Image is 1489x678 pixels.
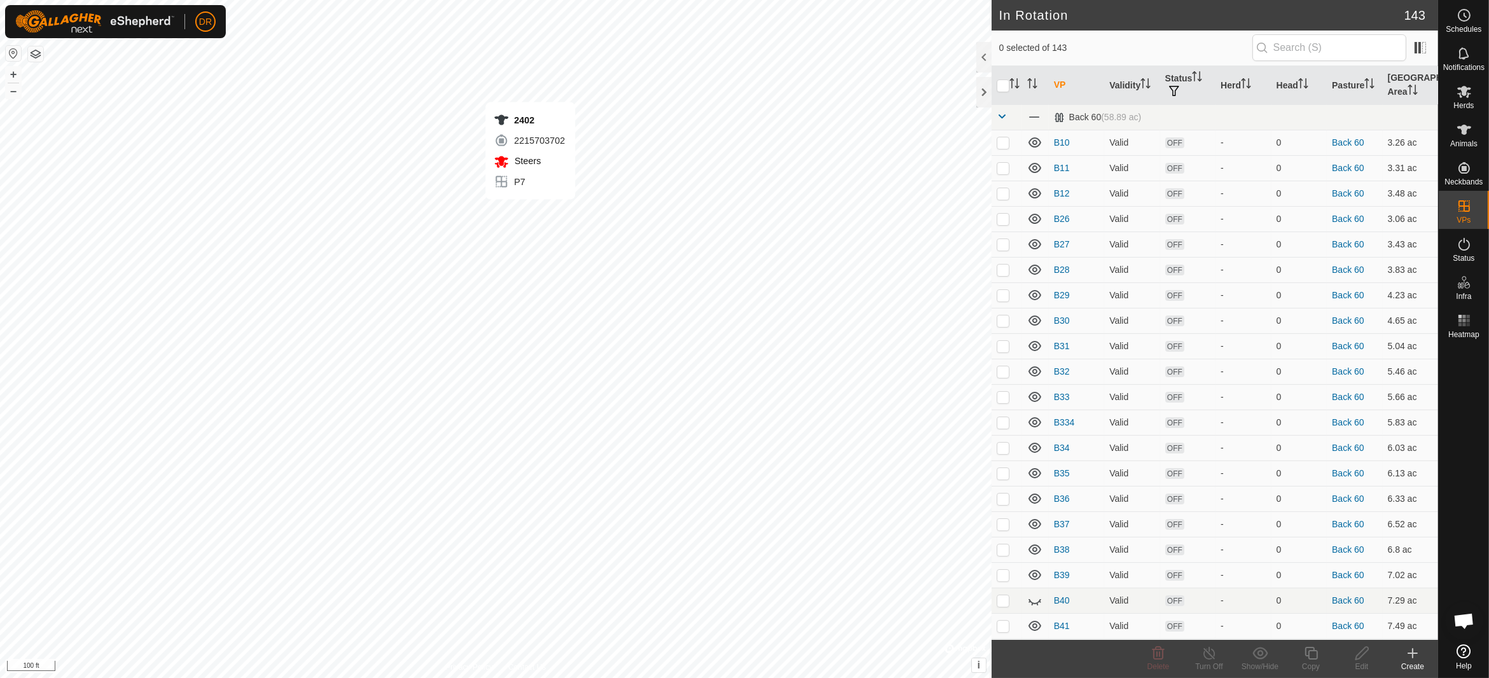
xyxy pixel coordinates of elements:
[1387,661,1438,672] div: Create
[1336,661,1387,672] div: Edit
[1271,435,1327,460] td: 0
[1271,66,1327,105] th: Head
[1235,661,1285,672] div: Show/Hide
[1165,443,1184,453] span: OFF
[1054,544,1070,555] a: B38
[1271,613,1327,639] td: 0
[1383,130,1438,155] td: 3.26 ac
[1271,537,1327,562] td: 0
[1383,155,1438,181] td: 3.31 ac
[1027,80,1037,90] p-sorticon: Activate to sort
[1104,511,1160,537] td: Valid
[1271,333,1327,359] td: 0
[1054,570,1070,580] a: B39
[1104,537,1160,562] td: Valid
[1221,162,1266,175] div: -
[972,658,986,672] button: i
[1165,163,1184,174] span: OFF
[1104,66,1160,105] th: Validity
[1332,315,1364,326] a: Back 60
[1054,519,1070,529] a: B37
[1221,238,1266,251] div: -
[1271,308,1327,333] td: 0
[1383,384,1438,410] td: 5.66 ac
[1332,544,1364,555] a: Back 60
[1104,562,1160,588] td: Valid
[1104,130,1160,155] td: Valid
[1271,562,1327,588] td: 0
[494,113,565,128] div: 2402
[1383,206,1438,232] td: 3.06 ac
[1271,588,1327,613] td: 0
[1446,25,1481,33] span: Schedules
[1439,639,1489,675] a: Help
[1054,188,1070,198] a: B12
[1147,662,1170,671] span: Delete
[1054,417,1075,427] a: B334
[1054,315,1070,326] a: B30
[1271,384,1327,410] td: 0
[1383,486,1438,511] td: 6.33 ac
[1332,417,1364,427] a: Back 60
[1054,163,1070,173] a: B11
[1332,163,1364,173] a: Back 60
[977,660,980,670] span: i
[6,83,21,99] button: –
[1104,282,1160,308] td: Valid
[1383,511,1438,537] td: 6.52 ac
[1054,214,1070,224] a: B26
[1271,181,1327,206] td: 0
[1221,619,1266,633] div: -
[1165,214,1184,225] span: OFF
[1332,468,1364,478] a: Back 60
[1383,257,1438,282] td: 3.83 ac
[1192,73,1202,83] p-sorticon: Activate to sort
[1252,34,1406,61] input: Search (S)
[1383,588,1438,613] td: 7.29 ac
[1221,594,1266,607] div: -
[1054,392,1070,402] a: B33
[1104,588,1160,613] td: Valid
[1383,613,1438,639] td: 7.49 ac
[1450,140,1478,148] span: Animals
[1054,265,1070,275] a: B28
[1383,232,1438,257] td: 3.43 ac
[1271,511,1327,537] td: 0
[1165,341,1184,352] span: OFF
[508,661,546,673] a: Contact Us
[1054,239,1070,249] a: B27
[1104,206,1160,232] td: Valid
[511,156,541,166] span: Steers
[1165,392,1184,403] span: OFF
[1332,621,1364,631] a: Back 60
[445,661,493,673] a: Privacy Policy
[1298,80,1308,90] p-sorticon: Activate to sort
[1271,282,1327,308] td: 0
[1271,206,1327,232] td: 0
[1332,341,1364,351] a: Back 60
[1332,290,1364,300] a: Back 60
[1221,187,1266,200] div: -
[1104,155,1160,181] td: Valid
[1221,391,1266,404] div: -
[1165,468,1184,479] span: OFF
[1160,66,1215,105] th: Status
[1104,384,1160,410] td: Valid
[1364,80,1375,90] p-sorticon: Activate to sort
[1271,232,1327,257] td: 0
[1165,290,1184,301] span: OFF
[1054,341,1070,351] a: B31
[494,133,565,148] div: 2215703702
[1332,265,1364,275] a: Back 60
[1271,639,1327,664] td: 0
[1101,112,1141,122] span: (58.89 ac)
[1383,308,1438,333] td: 4.65 ac
[1332,137,1364,148] a: Back 60
[1165,137,1184,148] span: OFF
[1383,435,1438,460] td: 6.03 ac
[1221,340,1266,353] div: -
[1271,257,1327,282] td: 0
[1104,181,1160,206] td: Valid
[1332,239,1364,249] a: Back 60
[1104,308,1160,333] td: Valid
